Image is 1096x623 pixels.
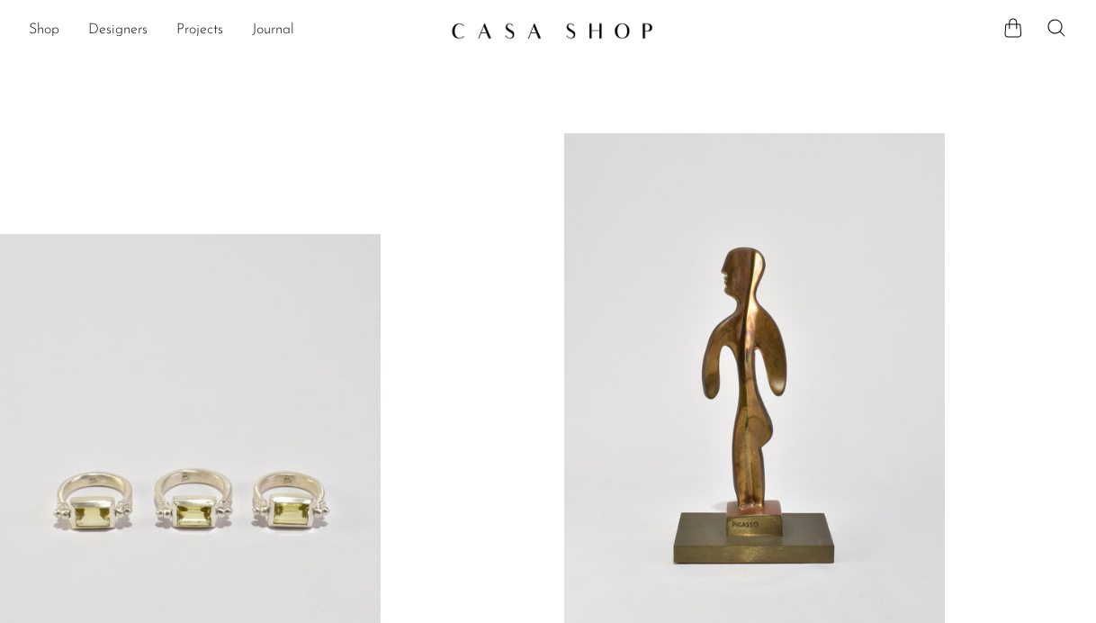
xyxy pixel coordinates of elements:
[29,15,436,46] nav: Desktop navigation
[29,15,436,46] ul: NEW HEADER MENU
[176,19,223,42] a: Projects
[29,19,59,42] a: Shop
[252,19,294,42] a: Journal
[88,19,148,42] a: Designers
